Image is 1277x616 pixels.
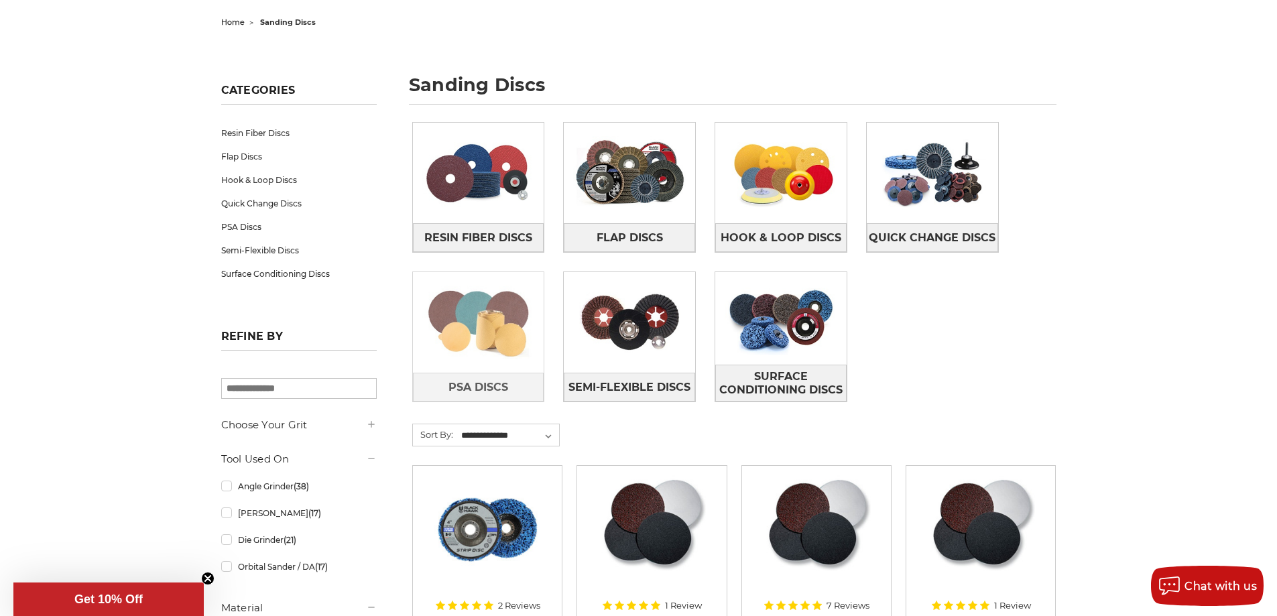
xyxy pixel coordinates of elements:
img: 4" x 5/8" easy strip and clean discs [434,475,541,582]
a: Die Grinder [221,528,377,552]
a: Silicon Carbide 6" Hook & Loop Edger Discs [916,475,1046,605]
h5: Material [221,600,377,616]
a: Semi-Flexible Discs [564,373,695,402]
span: PSA Discs [448,376,508,399]
img: Silicon Carbide 6" Hook & Loop Edger Discs [926,475,1035,582]
button: Chat with us [1151,566,1264,606]
a: Quick Change Discs [867,223,998,252]
img: Silicon Carbide 7" Hook & Loop Edger Discs [762,475,871,582]
label: Sort By: [413,424,453,444]
img: PSA Discs [413,276,544,369]
span: Flap Discs [597,227,663,249]
a: Flap Discs [221,145,377,168]
h5: Choose Your Grit [221,417,377,433]
a: PSA Discs [221,215,377,239]
select: Sort By: [459,426,559,446]
a: Hook & Loop Discs [715,223,847,252]
img: Resin Fiber Discs [413,127,544,219]
h1: sanding discs [409,76,1056,105]
span: Quick Change Discs [869,227,995,249]
span: Chat with us [1184,580,1257,593]
span: Get 10% Off [74,593,143,606]
a: 4" x 5/8" easy strip and clean discs [422,475,552,605]
a: [PERSON_NAME] [221,501,377,525]
span: sanding discs [260,17,316,27]
img: Silicon Carbide 8" Hook & Loop Edger Discs [597,475,706,582]
a: Silicon Carbide 8" Hook & Loop Edger Discs [587,475,717,605]
h5: Categories [221,84,377,105]
span: (21) [284,535,296,545]
div: Get 10% OffClose teaser [13,582,204,616]
a: Quick Change Discs [221,192,377,215]
button: Close teaser [201,572,215,585]
span: (38) [294,481,309,491]
a: Angle Grinder [221,475,377,498]
a: Silicon Carbide 7" Hook & Loop Edger Discs [751,475,881,605]
a: Surface Conditioning Discs [221,262,377,286]
span: 2 Reviews [498,601,540,610]
span: Surface Conditioning Discs [716,365,846,402]
a: Hook & Loop Discs [221,168,377,192]
a: Resin Fiber Discs [221,121,377,145]
span: Resin Fiber Discs [424,227,532,249]
img: Quick Change Discs [867,127,998,219]
img: Semi-Flexible Discs [564,276,695,369]
img: Surface Conditioning Discs [715,272,847,365]
a: Orbital Sander / DA [221,555,377,578]
a: Semi-Flexible Discs [221,239,377,262]
span: 7 Reviews [827,601,869,610]
span: (17) [315,562,328,572]
span: 1 Review [994,601,1031,610]
span: Semi-Flexible Discs [568,376,690,399]
a: home [221,17,245,27]
h5: Tool Used On [221,451,377,467]
a: Resin Fiber Discs [413,223,544,252]
span: 1 Review [665,601,702,610]
img: Flap Discs [564,127,695,219]
a: PSA Discs [413,373,544,402]
span: Hook & Loop Discs [721,227,841,249]
h5: Refine by [221,330,377,351]
img: Hook & Loop Discs [715,127,847,219]
a: Surface Conditioning Discs [715,365,847,402]
a: Flap Discs [564,223,695,252]
span: (17) [308,508,321,518]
